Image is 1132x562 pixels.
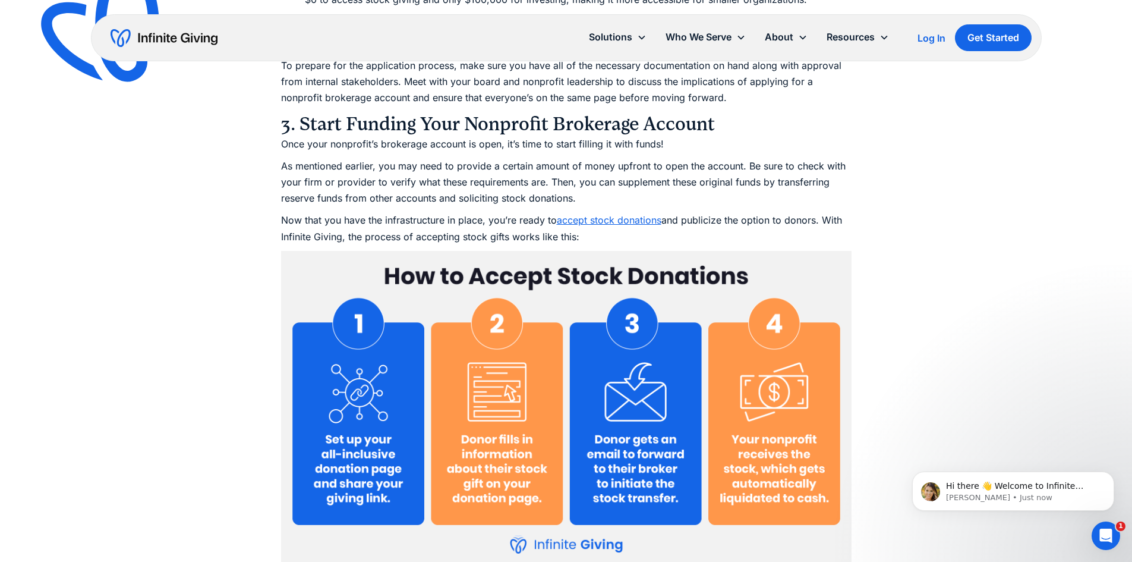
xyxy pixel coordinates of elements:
[656,24,755,50] div: Who We Serve
[281,212,852,244] p: Now that you have the infrastructure in place, you’re ready to and publicize the option to donors...
[281,136,852,152] p: Once your nonprofit’s brokerage account is open, it’s time to start filling it with funds!
[917,33,945,43] div: Log In
[111,29,217,48] a: home
[281,112,852,136] h3: 3. Start Funding Your Nonprofit Brokerage Account
[955,24,1032,51] a: Get Started
[827,29,875,45] div: Resources
[666,29,731,45] div: Who We Serve
[1116,522,1125,531] span: 1
[765,29,793,45] div: About
[817,24,898,50] div: Resources
[281,158,852,207] p: As mentioned earlier, you may need to provide a certain amount of money upfront to open the accou...
[755,24,817,50] div: About
[917,31,945,45] a: Log In
[579,24,656,50] div: Solutions
[589,29,632,45] div: Solutions
[281,58,852,106] p: To prepare for the application process, make sure you have all of the necessary documentation on ...
[894,447,1132,530] iframe: Intercom notifications message
[1092,522,1120,550] iframe: Intercom live chat
[557,214,661,226] a: accept stock donations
